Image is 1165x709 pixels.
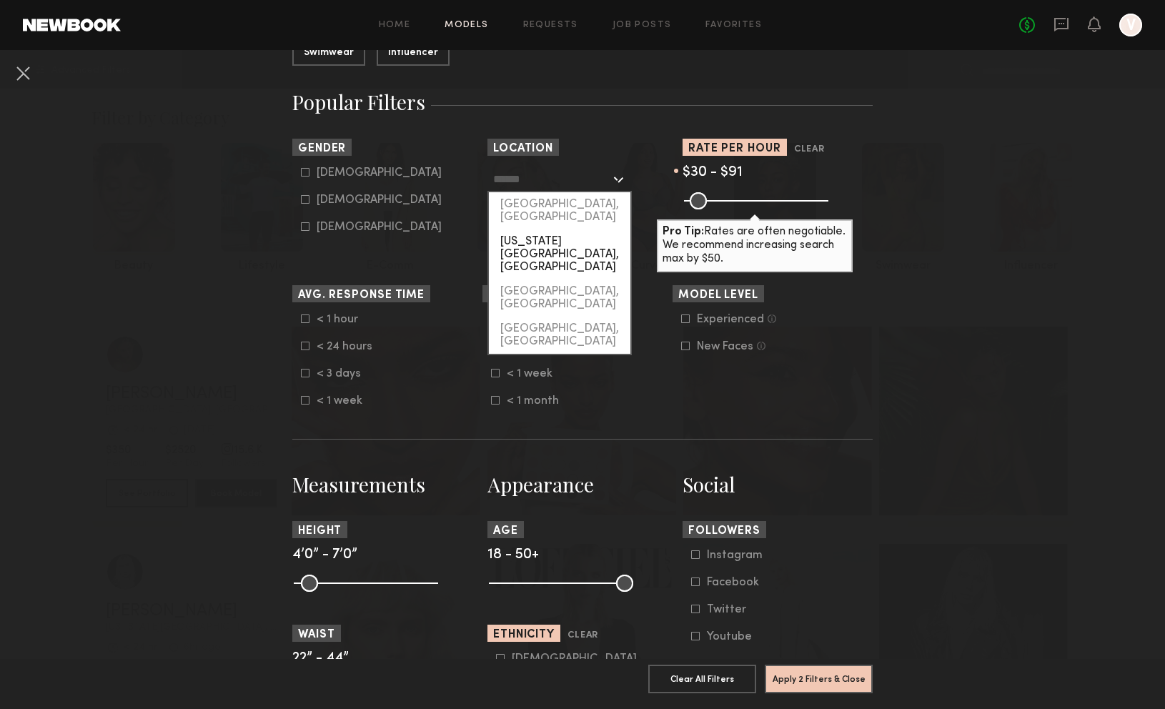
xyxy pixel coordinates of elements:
[707,578,763,587] div: Facebook
[697,342,753,351] div: New Faces
[489,279,630,317] div: [GEOGRAPHIC_DATA], [GEOGRAPHIC_DATA]
[317,169,442,177] div: [DEMOGRAPHIC_DATA]
[487,471,678,498] h3: Appearance
[298,290,425,301] span: Avg. Response Time
[707,605,763,614] div: Twitter
[683,471,873,498] h3: Social
[707,633,763,641] div: Youtube
[794,142,825,158] button: Clear
[489,229,630,279] div: [US_STATE][GEOGRAPHIC_DATA], [GEOGRAPHIC_DATA]
[678,290,758,301] span: Model Level
[379,21,411,30] a: Home
[292,89,873,116] h3: Popular Filters
[507,370,562,378] div: < 1 week
[683,166,743,179] span: $30 - $91
[317,370,372,378] div: < 3 days
[377,37,450,66] button: Influencer
[298,144,346,154] span: Gender
[507,397,562,405] div: < 1 month
[613,21,672,30] a: Job Posts
[487,548,539,562] span: 18 - 50+
[317,397,372,405] div: < 1 week
[489,317,630,354] div: [GEOGRAPHIC_DATA], [GEOGRAPHIC_DATA]
[523,21,578,30] a: Requests
[493,526,518,537] span: Age
[648,665,756,693] button: Clear All Filters
[707,551,763,560] div: Instagram
[657,219,853,272] div: Rates are often negotiable. We recommend increasing search max by $50.
[317,196,442,204] div: [DEMOGRAPHIC_DATA]
[445,21,488,30] a: Models
[705,21,762,30] a: Favorites
[11,61,34,87] common-close-button: Cancel
[317,315,372,324] div: < 1 hour
[292,471,482,498] h3: Measurements
[1119,14,1142,36] a: V
[292,37,365,66] button: Swimwear
[317,342,372,351] div: < 24 hours
[663,227,704,237] b: Pro Tip:
[493,144,553,154] span: Location
[697,315,764,324] div: Experienced
[567,628,598,644] button: Clear
[298,526,342,537] span: Height
[688,144,781,154] span: Rate per Hour
[292,652,349,665] span: 22” - 44”
[298,630,335,640] span: Waist
[765,665,873,693] button: Apply 2 Filters & Close
[688,526,760,537] span: Followers
[317,223,442,232] div: [DEMOGRAPHIC_DATA]
[512,655,637,663] div: [DEMOGRAPHIC_DATA]
[11,61,34,84] button: Cancel
[292,548,357,562] span: 4’0” - 7’0”
[489,192,630,229] div: [GEOGRAPHIC_DATA], [GEOGRAPHIC_DATA]
[493,630,555,640] span: Ethnicity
